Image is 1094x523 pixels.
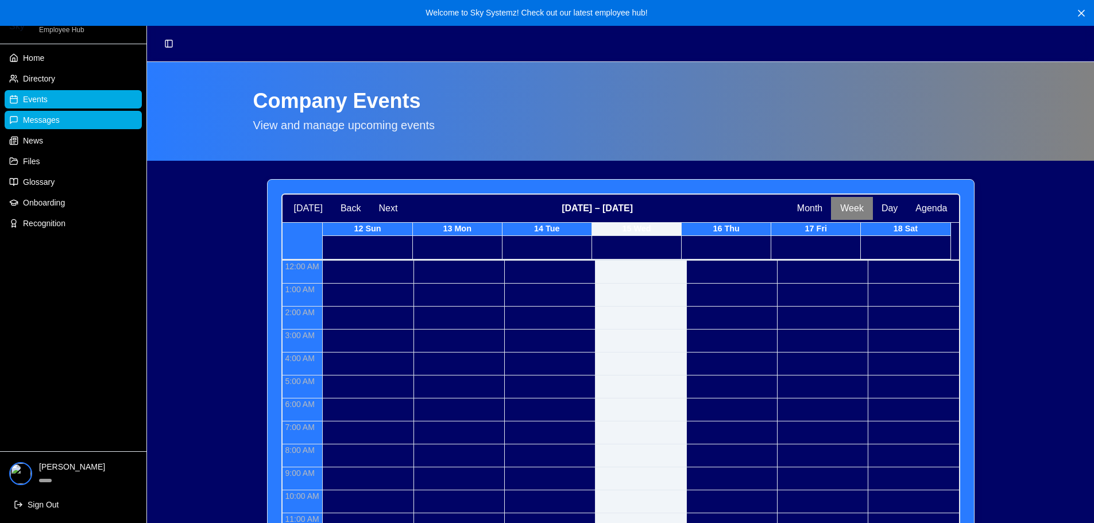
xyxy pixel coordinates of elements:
span: 13 Mon [443,224,471,233]
button: 14 Tue [534,223,560,235]
button: 12 Sun [354,223,381,235]
button: 16 Thu [713,223,739,235]
div: Welcome to Sky Systemz! Check out our latest employee hub! [7,7,1066,19]
span: 5:00 AM [283,377,318,386]
a: Glossary [5,173,142,191]
button: 13 Mon [443,223,471,235]
span: Home [23,52,44,64]
button: Month [788,197,832,220]
a: Directory [5,69,142,88]
span: 10:00 AM [283,491,322,501]
span: News [23,135,43,146]
span: 12 Sun [354,224,381,233]
button: 17 Fri [805,223,827,235]
button: Next [369,197,407,220]
button: Agenda [906,197,956,220]
span: 4:00 AM [283,354,318,363]
span: Events [23,94,48,105]
a: Events [5,90,142,109]
span: Recognition [23,218,65,229]
span: 3:00 AM [283,331,318,340]
span: 8:00 AM [283,445,318,455]
a: News [5,131,142,150]
button: [DATE] [285,197,332,220]
span: Glossary [23,176,55,188]
h1: Company Events [253,90,435,113]
span: 9:00 AM [283,468,318,478]
span: 2:00 AM [283,308,318,317]
a: Files [5,152,142,171]
button: 15 Wed [622,223,651,235]
button: Back [331,197,370,220]
span: 15 Wed [622,224,651,233]
button: Week [831,197,873,220]
span: 1:00 AM [283,285,318,294]
a: Recognition [5,214,142,233]
span: Messages [23,114,60,126]
span: 6:00 AM [283,400,318,409]
span: Directory [23,73,55,84]
button: Day [872,197,907,220]
button: Sign Out [9,495,137,514]
p: View and manage upcoming events [253,117,435,133]
a: Messages [5,111,142,129]
a: Onboarding [5,193,142,212]
span: 17 Fri [805,224,827,233]
span: 14 Tue [534,224,560,233]
a: Home [5,49,142,67]
span: Files [23,156,40,167]
span: 12:00 AM [283,262,322,271]
p: [PERSON_NAME] [39,461,137,472]
span: 16 Thu [713,224,739,233]
span: 18 Sat [894,224,918,233]
button: 18 Sat [894,223,918,235]
p: Employee Hub [39,25,102,34]
span: [DATE] – [DATE] [409,202,785,215]
span: Sign Out [28,499,59,510]
span: Onboarding [23,197,65,208]
img: redirect [10,463,31,484]
span: 7:00 AM [283,423,318,432]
